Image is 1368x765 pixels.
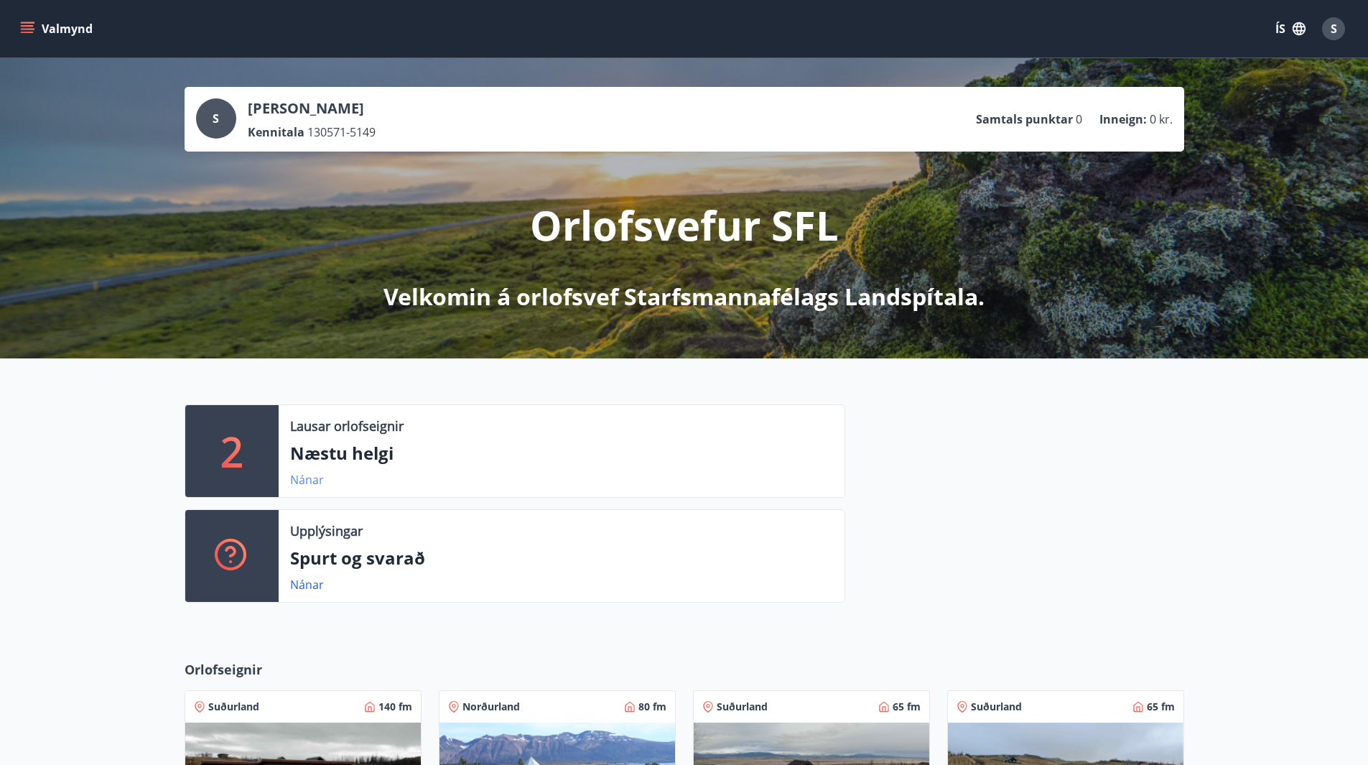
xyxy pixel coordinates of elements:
span: Suðurland [208,700,259,714]
p: 2 [220,424,243,478]
p: Lausar orlofseignir [290,417,404,435]
p: [PERSON_NAME] [248,98,376,119]
span: 65 fm [1147,700,1175,714]
span: 0 [1076,111,1082,127]
button: ÍS [1267,16,1313,42]
span: 80 fm [638,700,666,714]
span: Norðurland [462,700,520,714]
span: 0 kr. [1150,111,1173,127]
button: S [1316,11,1351,46]
p: Velkomin á orlofsvef Starfsmannafélags Landspítala. [383,281,985,312]
a: Nánar [290,577,324,593]
button: menu [17,16,98,42]
span: S [1331,21,1337,37]
p: Samtals punktar [976,111,1073,127]
p: Inneign : [1099,111,1147,127]
span: S [213,111,219,126]
p: Spurt og svarað [290,546,833,570]
span: Suðurland [717,700,768,714]
p: Upplýsingar [290,521,363,540]
p: Næstu helgi [290,441,833,465]
p: Orlofsvefur SFL [530,198,839,252]
span: Orlofseignir [185,660,262,679]
span: Suðurland [971,700,1022,714]
p: Kennitala [248,124,304,140]
span: 65 fm [893,700,921,714]
span: 140 fm [378,700,412,714]
a: Nánar [290,472,324,488]
span: 130571-5149 [307,124,376,140]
